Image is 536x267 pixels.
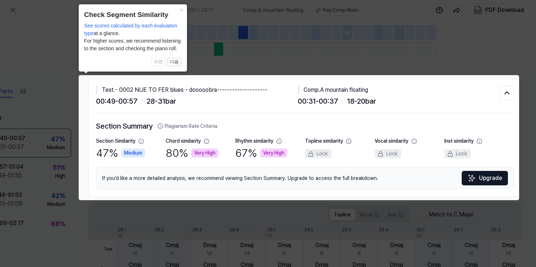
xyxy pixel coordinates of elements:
[84,10,182,20] header: Check Segment Similarity
[166,145,218,161] div: 80 %
[462,171,508,185] a: SparklesUpgrade
[305,137,343,145] div: Topline similarity
[166,137,201,145] div: Chord similarity
[260,148,287,158] div: Very High
[444,137,474,145] div: Inst similarity
[375,137,408,145] div: Vocal similarity
[84,22,182,52] div: at a glance. For higher scores, we recommend listening to the section and checking the piano roll.
[235,137,273,145] div: Rhythm similarity
[444,149,471,158] div: Lock
[96,137,135,145] div: Section Similarity
[235,145,287,161] div: 67 %
[462,171,508,185] button: Upgrade
[305,149,331,158] div: Lock
[96,167,514,189] div: If you’d like a more detailed analysis, we recommend viewing Section Summary. Upgrade to access t...
[298,96,338,107] span: 00:31 - 00:37
[96,145,145,161] div: 47 %
[375,149,401,158] div: Lock
[298,86,500,94] div: Comp . A mountain floating
[147,96,176,107] span: 28 - 31 bar
[96,121,514,132] h2: Section Summary
[84,23,177,36] span: See scores calculated by each evaluation type
[96,86,298,94] div: Test . - 0002 NIJE TO FER blues - dooooobra--------------------
[191,148,218,158] div: Very High
[121,148,145,158] div: Medium
[96,96,138,107] span: 00:49 - 00:57
[467,174,476,182] img: Sparkles
[167,58,182,66] button: 다음
[157,122,217,130] button: Plagiarism Rate Criteria
[347,96,376,107] span: 18 - 20 bar
[175,4,187,14] button: Close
